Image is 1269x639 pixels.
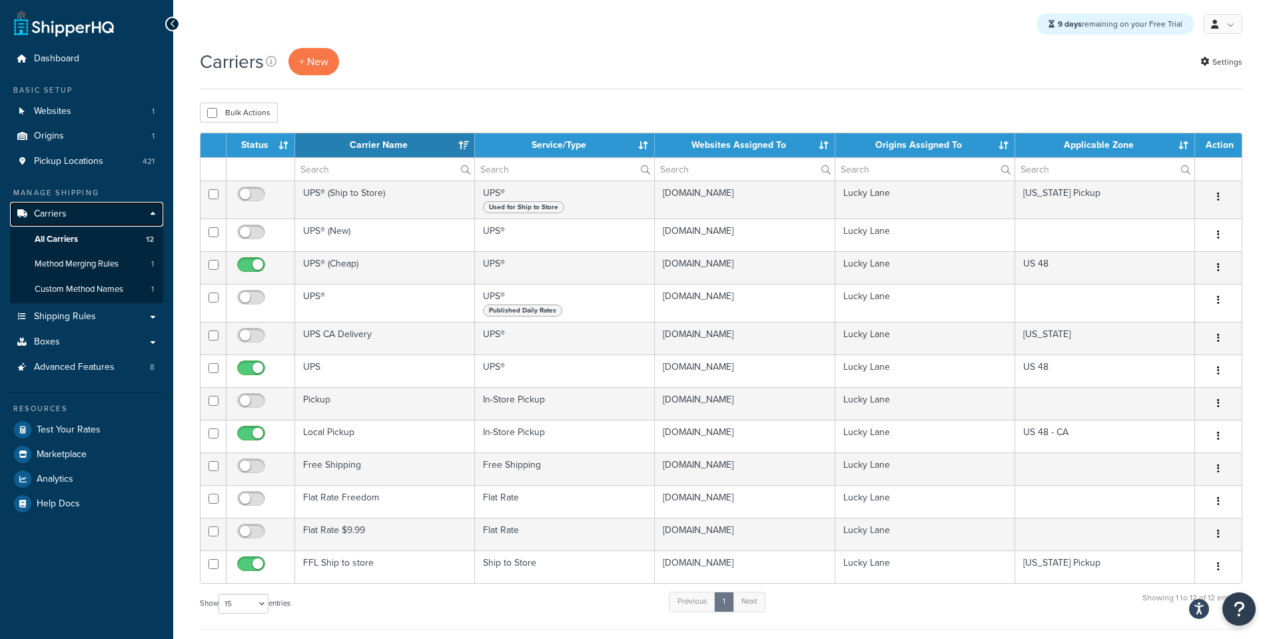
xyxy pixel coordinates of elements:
[295,354,475,387] td: UPS
[475,387,655,420] td: In-Store Pickup
[655,219,835,251] td: [DOMAIN_NAME]
[10,252,163,277] li: Method Merging Rules
[10,149,163,174] a: Pickup Locations 421
[1058,18,1082,30] strong: 9 days
[1015,420,1195,452] td: US 48 - CA
[655,133,835,157] th: Websites Assigned To: activate to sort column ascending
[483,305,562,317] span: Published Daily Rates
[1200,53,1242,71] a: Settings
[218,594,268,614] select: Showentries
[200,49,264,75] h1: Carriers
[655,550,835,583] td: [DOMAIN_NAME]
[10,149,163,174] li: Pickup Locations
[655,181,835,219] td: [DOMAIN_NAME]
[34,209,67,220] span: Carriers
[835,219,1015,251] td: Lucky Lane
[295,322,475,354] td: UPS CA Delivery
[295,284,475,322] td: UPS®
[200,594,290,614] label: Show entries
[10,227,163,252] a: All Carriers 12
[1015,181,1195,219] td: [US_STATE] Pickup
[152,106,155,117] span: 1
[1015,251,1195,284] td: US 48
[669,592,715,612] a: Previous
[835,181,1015,219] td: Lucky Lane
[835,518,1015,550] td: Lucky Lane
[835,322,1015,354] td: Lucky Lane
[295,420,475,452] td: Local Pickup
[10,47,163,71] a: Dashboard
[655,518,835,550] td: [DOMAIN_NAME]
[475,181,655,219] td: UPS®
[152,131,155,142] span: 1
[295,219,475,251] td: UPS® (New)
[655,387,835,420] td: [DOMAIN_NAME]
[475,518,655,550] td: Flat Rate
[288,48,339,75] button: + New
[475,354,655,387] td: UPS®
[475,420,655,452] td: In-Store Pickup
[475,219,655,251] td: UPS®
[10,252,163,277] a: Method Merging Rules 1
[226,133,295,157] th: Status: activate to sort column ascending
[35,284,123,295] span: Custom Method Names
[10,277,163,302] li: Custom Method Names
[733,592,765,612] a: Next
[835,420,1015,452] td: Lucky Lane
[295,518,475,550] td: Flat Rate $9.99
[37,424,101,436] span: Test Your Rates
[1015,133,1195,157] th: Applicable Zone: activate to sort column ascending
[10,99,163,124] a: Websites 1
[475,251,655,284] td: UPS®
[37,474,73,485] span: Analytics
[34,311,96,322] span: Shipping Rules
[475,284,655,322] td: UPS®
[10,124,163,149] a: Origins 1
[655,485,835,518] td: [DOMAIN_NAME]
[146,234,154,245] span: 12
[34,53,79,65] span: Dashboard
[14,10,114,37] a: ShipperHQ Home
[200,103,278,123] button: Bulk Actions
[655,452,835,485] td: [DOMAIN_NAME]
[835,284,1015,322] td: Lucky Lane
[475,550,655,583] td: Ship to Store
[10,418,163,442] li: Test Your Rates
[150,362,155,373] span: 8
[295,452,475,485] td: Free Shipping
[475,133,655,157] th: Service/Type: activate to sort column ascending
[835,251,1015,284] td: Lucky Lane
[714,592,734,612] a: 1
[475,452,655,485] td: Free Shipping
[835,485,1015,518] td: Lucky Lane
[1037,13,1194,35] div: remaining on your Free Trial
[1015,158,1194,181] input: Search
[10,355,163,380] a: Advanced Features 8
[1222,592,1256,626] button: Open Resource Center
[1015,550,1195,583] td: [US_STATE] Pickup
[655,420,835,452] td: [DOMAIN_NAME]
[295,485,475,518] td: Flat Rate Freedom
[1195,133,1242,157] th: Action
[10,492,163,516] a: Help Docs
[295,158,474,181] input: Search
[10,202,163,303] li: Carriers
[655,354,835,387] td: [DOMAIN_NAME]
[10,99,163,124] li: Websites
[10,187,163,199] div: Manage Shipping
[10,124,163,149] li: Origins
[10,467,163,491] a: Analytics
[835,158,1015,181] input: Search
[655,284,835,322] td: [DOMAIN_NAME]
[34,106,71,117] span: Websites
[10,442,163,466] a: Marketplace
[10,305,163,329] a: Shipping Rules
[34,362,115,373] span: Advanced Features
[10,277,163,302] a: Custom Method Names 1
[35,259,119,270] span: Method Merging Rules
